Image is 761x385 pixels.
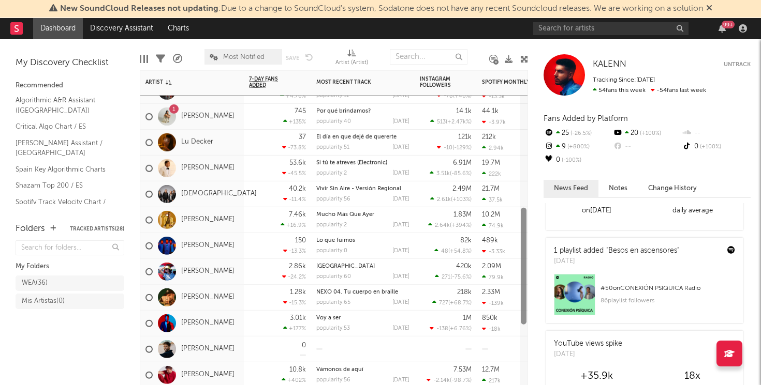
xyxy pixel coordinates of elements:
[181,371,235,379] a: [PERSON_NAME]
[482,196,503,203] div: 37.5k
[549,205,645,217] div: on [DATE]
[544,115,628,122] span: Fans Added by Platform
[453,159,472,166] div: 6.91M
[282,377,306,383] div: +402 %
[434,248,472,254] div: ( )
[280,93,306,99] div: +4.76 %
[16,260,124,273] div: My Folders
[16,275,124,291] a: WEA(36)
[482,118,506,125] div: -3.97k
[140,44,148,74] div: Edit Columns
[16,164,114,175] a: Spain Key Algorithmic Charts
[392,274,409,280] div: [DATE]
[482,222,504,228] div: 74.9k
[460,237,472,243] div: 82k
[450,326,470,332] span: +6.76 %
[289,211,306,218] div: 7.46k
[289,366,306,373] div: 10.8k
[457,288,472,295] div: 218k
[444,145,452,151] span: -10
[451,171,470,177] span: -85.6 %
[554,349,622,360] div: [DATE]
[606,247,679,254] a: "Besos en ascensores"
[392,377,409,383] div: [DATE]
[302,342,306,349] div: 0
[544,140,612,153] div: 9
[437,197,451,203] span: 2.61k
[456,107,472,114] div: 14.1k
[447,119,470,125] span: +2.47k %
[70,226,124,232] button: Tracked Artists(28)
[283,196,306,203] div: -11.4 %
[706,5,712,13] span: Dismiss
[612,127,681,140] div: 20
[22,295,65,307] div: Mis Artistas ( 0 )
[295,237,306,243] div: 150
[316,212,374,218] a: Mucho Más Que Ayer
[392,326,409,331] div: [DATE]
[392,300,409,305] div: [DATE]
[160,18,196,39] a: Charts
[430,325,472,332] div: ( )
[482,93,505,99] div: -13.3k
[156,44,165,74] div: Filters
[283,118,306,125] div: +135 %
[16,223,45,235] div: Folders
[451,223,470,228] span: +394 %
[181,345,235,353] a: [PERSON_NAME]
[316,186,409,192] div: Vivir Sin Aire - Versión Regional
[316,274,351,280] div: popularity: 60
[593,87,706,94] span: -54 fans last week
[282,273,306,280] div: -24.2 %
[181,215,235,224] a: [PERSON_NAME]
[392,119,409,125] div: [DATE]
[316,109,409,114] div: Por qué brindamos?
[533,22,689,35] input: Search for artists
[392,248,409,254] div: [DATE]
[316,145,349,150] div: popularity: 51
[645,205,740,217] div: daily average
[83,18,160,39] a: Discovery Assistant
[145,79,223,85] div: Artist
[638,180,707,197] button: Change History
[316,134,397,140] a: El día en que dejé de quererte
[181,319,235,328] a: [PERSON_NAME]
[453,211,472,218] div: 1.83M
[16,196,114,218] a: Spotify Track Velocity Chart / ES
[435,223,450,228] span: 2.64k
[316,367,363,373] a: Vámonos de aquí
[436,171,450,177] span: 3.51k
[316,119,351,125] div: popularity: 40
[455,94,470,99] span: +40 %
[289,185,306,192] div: 40.2k
[433,378,450,383] span: -2.14k
[33,18,83,39] a: Dashboard
[181,138,213,147] a: Lu Decker
[316,326,350,331] div: popularity: 53
[316,248,347,254] div: popularity: 0
[437,119,446,125] span: 513
[638,131,661,136] span: +100 %
[722,21,735,28] div: 99 +
[560,158,581,163] span: -100 %
[482,185,500,192] div: 21.7M
[316,134,409,140] div: El día en que dejé de quererte
[645,370,740,382] div: 18 x
[392,93,409,99] div: [DATE]
[316,377,350,383] div: popularity: 56
[598,180,638,197] button: Notes
[482,237,498,243] div: 489k
[60,5,218,13] span: New SoundCloud Releases not updating
[392,171,409,176] div: [DATE]
[16,121,114,132] a: Critical Algo Chart / ES
[452,185,472,192] div: 2.49M
[601,282,735,295] div: # 50 on CONEXIÓN PSÍQUICA Radio
[249,76,290,88] span: 7-Day Fans Added
[281,222,306,228] div: +16.9 %
[60,5,703,13] span: : Due to a change to SoundCloud's system, Sodatone does not have any recent Soundcloud releases. ...
[16,57,124,69] div: My Discovery Checklist
[289,159,306,166] div: 53.6k
[316,238,355,243] a: Lo que fuimos
[482,263,501,269] div: 2.09M
[463,314,472,321] div: 1M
